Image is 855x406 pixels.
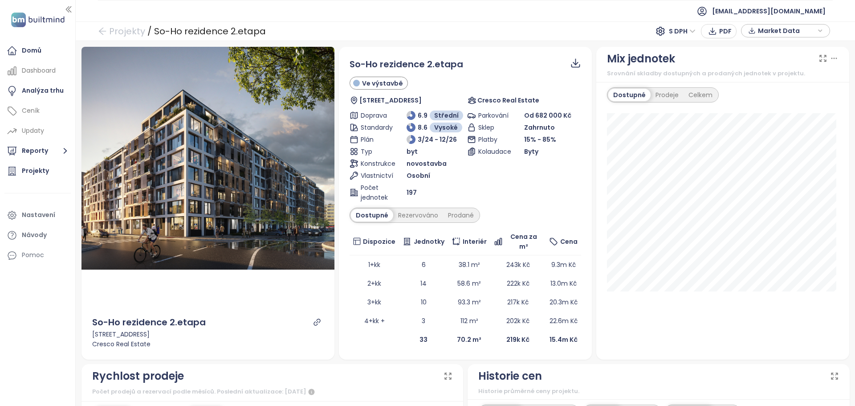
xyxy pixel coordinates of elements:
[507,298,529,307] span: 217k Kč
[407,147,418,156] span: byt
[669,25,696,38] span: S DPH
[550,335,578,344] b: 15.4m Kč
[4,142,71,160] button: Reporty
[361,183,389,202] span: Počet jednotek
[507,279,529,288] span: 222k Kč
[478,387,839,396] div: Historie průměrné ceny projektu.
[407,171,430,180] span: Osobní
[359,95,422,105] span: [STREET_ADDRESS]
[350,274,399,293] td: 2+kk
[22,209,55,221] div: Nastavení
[607,50,675,67] div: Mix jednotek
[448,274,490,293] td: 58.6 m²
[361,171,389,180] span: Vlastnictví
[92,329,324,339] div: [STREET_ADDRESS]
[4,102,71,120] a: Ceník
[363,237,395,246] span: Dispozice
[399,274,448,293] td: 14
[418,123,427,132] span: 8.6
[746,24,825,37] div: button
[478,368,542,385] div: Historie cen
[361,123,389,132] span: Standardy
[478,123,507,132] span: Sklep
[22,230,47,241] div: Návody
[362,78,403,88] span: Ve výstavbě
[4,122,71,140] a: Updaty
[758,24,815,37] span: Market Data
[350,58,463,70] span: So-Ho rezidence 2.etapa
[361,111,389,120] span: Doprava
[551,260,576,269] span: 9.3m Kč
[350,293,399,312] td: 3+kk
[478,147,507,156] span: Kolaudace
[477,95,539,105] span: Cresco Real Estate
[414,237,444,246] span: Jednotky
[361,147,389,156] span: Typ
[4,206,71,224] a: Nastavení
[313,318,321,326] a: link
[4,226,71,244] a: Návody
[506,335,529,344] b: 219k Kč
[399,312,448,330] td: 3
[4,62,71,80] a: Dashboard
[4,42,71,60] a: Domů
[684,89,717,101] div: Celkem
[443,209,479,221] div: Prodané
[22,105,40,116] div: Ceník
[92,339,324,349] div: Cresco Real Estate
[22,45,41,56] div: Domů
[608,89,651,101] div: Dostupné
[393,209,443,221] div: Rezervováno
[607,69,839,78] div: Srovnání skladby dostupných a prodaných jednotek v projektu.
[92,387,453,398] div: Počet prodejů a rezervací podle měsíců. Poslední aktualizace: [DATE]
[463,237,487,246] span: Interiér
[478,111,507,120] span: Parkování
[154,23,266,39] div: So-Ho rezidence 2.etapa
[457,335,481,344] b: 70.2 m²
[22,125,44,136] div: Updaty
[98,23,145,39] a: arrow-left Projekty
[719,26,732,36] span: PDF
[407,159,447,168] span: novostavba
[478,135,507,144] span: Platby
[448,293,490,312] td: 93.3 m²
[22,85,64,96] div: Analýza trhu
[506,260,530,269] span: 243k Kč
[524,135,556,144] span: 15% - 85%
[361,159,389,168] span: Konstrukce
[361,135,389,144] span: Plán
[506,316,529,325] span: 202k Kč
[22,65,56,76] div: Dashboard
[448,312,490,330] td: 112 m²
[524,147,538,156] span: Byty
[418,111,427,120] span: 6.9
[651,89,684,101] div: Prodeje
[712,0,826,22] span: [EMAIL_ADDRESS][DOMAIN_NAME]
[350,312,399,330] td: 4+kk +
[351,209,393,221] div: Dostupné
[524,111,571,120] span: Od 682 000 Kč
[92,316,206,329] div: So-Ho rezidence 2.etapa
[550,279,577,288] span: 13.0m Kč
[418,135,457,144] span: 3/24 - 12/26
[505,232,542,251] span: Cena za m²
[350,255,399,274] td: 1+kk
[98,27,107,36] span: arrow-left
[4,162,71,180] a: Projekty
[399,293,448,312] td: 10
[448,255,490,274] td: 38.1 m²
[550,298,578,307] span: 20.3m Kč
[22,165,49,176] div: Projekty
[147,23,152,39] div: /
[419,335,427,344] b: 33
[434,111,459,120] span: Střední
[550,316,578,325] span: 22.6m Kč
[92,368,184,385] div: Rychlost prodeje
[434,123,458,132] span: Vysoké
[407,188,417,197] span: 197
[560,237,578,246] span: Cena
[8,11,67,29] img: logo
[399,255,448,274] td: 6
[701,24,737,38] button: PDF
